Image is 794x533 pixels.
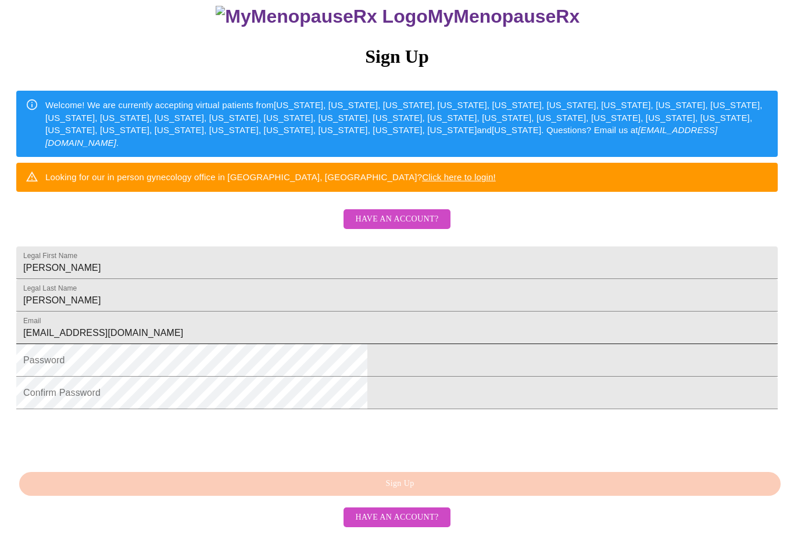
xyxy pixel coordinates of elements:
[341,222,453,232] a: Have an account?
[344,507,450,528] button: Have an account?
[16,415,193,460] iframe: reCAPTCHA
[355,510,438,525] span: Have an account?
[344,209,450,230] button: Have an account?
[355,212,438,227] span: Have an account?
[422,172,496,182] a: Click here to login!
[18,6,778,27] h3: MyMenopauseRx
[216,6,427,27] img: MyMenopauseRx Logo
[341,511,453,521] a: Have an account?
[45,166,496,188] div: Looking for our in person gynecology office in [GEOGRAPHIC_DATA], [GEOGRAPHIC_DATA]?
[16,46,778,67] h3: Sign Up
[45,125,717,147] em: [EMAIL_ADDRESS][DOMAIN_NAME]
[45,94,768,153] div: Welcome! We are currently accepting virtual patients from [US_STATE], [US_STATE], [US_STATE], [US...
